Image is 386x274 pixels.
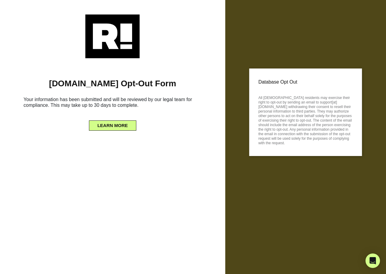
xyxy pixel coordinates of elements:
button: LEARN MORE [89,120,136,131]
div: Open Intercom Messenger [365,253,380,268]
p: All [DEMOGRAPHIC_DATA] residents may exercise their right to opt-out by sending an email to suppo... [258,94,353,145]
img: Retention.com [85,14,140,58]
p: Database Opt Out [258,78,353,87]
h6: Your information has been submitted and will be reviewed by our legal team for compliance. This m... [9,94,216,113]
h1: [DOMAIN_NAME] Opt-Out Form [9,78,216,89]
a: LEARN MORE [89,121,136,126]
